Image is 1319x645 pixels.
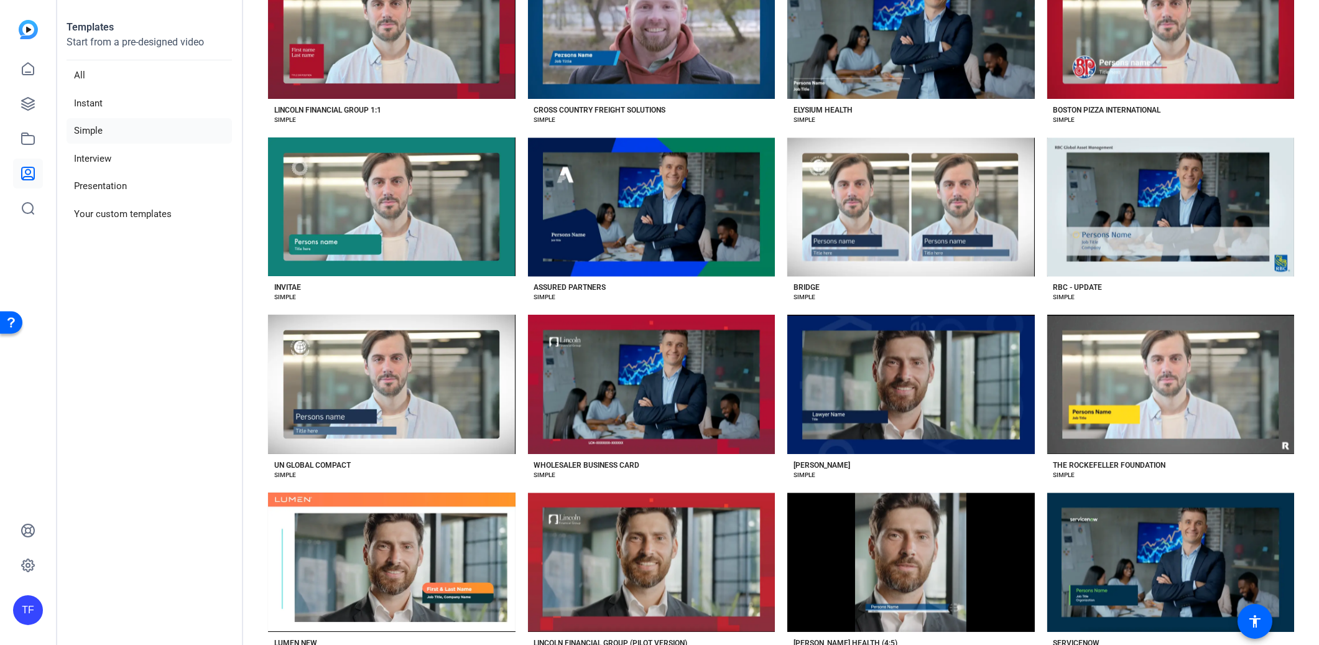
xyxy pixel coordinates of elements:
[787,493,1035,632] button: Template image
[1053,470,1075,480] div: SIMPLE
[67,63,232,88] li: All
[794,460,850,470] div: [PERSON_NAME]
[787,137,1035,277] button: Template image
[67,91,232,116] li: Instant
[1053,105,1161,115] div: BOSTON PIZZA INTERNATIONAL
[274,105,381,115] div: LINCOLN FINANCIAL GROUP 1:1
[787,315,1035,454] button: Template image
[274,460,351,470] div: UN GLOBAL COMPACT
[1247,614,1262,629] mat-icon: accessibility
[534,460,640,470] div: WHOLESALER BUSINESS CARD
[67,35,232,60] p: Start from a pre-designed video
[1047,137,1295,277] button: Template image
[794,292,815,302] div: SIMPLE
[794,105,853,115] div: ELYSIUM HEALTH
[274,470,296,480] div: SIMPLE
[1053,460,1166,470] div: THE ROCKEFELLER FOUNDATION
[67,118,232,144] li: Simple
[794,282,820,292] div: BRIDGE
[274,115,296,125] div: SIMPLE
[19,20,38,39] img: blue-gradient.svg
[67,174,232,199] li: Presentation
[534,115,556,125] div: SIMPLE
[274,292,296,302] div: SIMPLE
[13,595,43,625] div: TF
[528,137,775,277] button: Template image
[268,493,516,632] button: Template image
[1053,292,1075,302] div: SIMPLE
[1053,282,1103,292] div: RBC - UPDATE
[534,282,606,292] div: ASSURED PARTNERS
[67,202,232,227] li: Your custom templates
[67,146,232,172] li: Interview
[1047,315,1295,454] button: Template image
[1047,493,1295,632] button: Template image
[534,292,556,302] div: SIMPLE
[528,493,775,632] button: Template image
[1053,115,1075,125] div: SIMPLE
[67,21,114,33] strong: Templates
[268,137,516,277] button: Template image
[534,470,556,480] div: SIMPLE
[794,115,815,125] div: SIMPLE
[794,470,815,480] div: SIMPLE
[528,315,775,454] button: Template image
[268,315,516,454] button: Template image
[274,282,301,292] div: INVITAE
[534,105,666,115] div: CROSS COUNTRY FREIGHT SOLUTIONS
